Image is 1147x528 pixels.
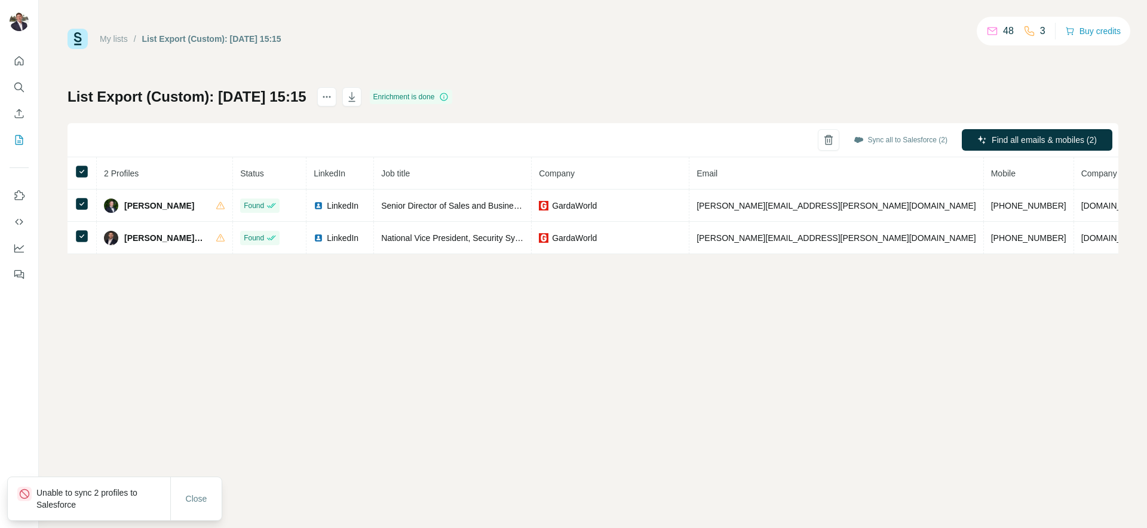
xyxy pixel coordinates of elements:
[381,233,598,243] span: National Vice President, Security Systems and Technology
[36,487,170,511] p: Unable to sync 2 profiles to Salesforce
[845,131,956,149] button: Sync all to Salesforce (2)
[68,87,306,106] h1: List Export (Custom): [DATE] 15:15
[10,103,29,124] button: Enrich CSV
[539,201,548,210] img: company-logo
[10,185,29,206] button: Use Surfe on LinkedIn
[124,200,194,212] span: [PERSON_NAME]
[1003,24,1014,38] p: 48
[100,34,128,44] a: My lists
[962,129,1112,151] button: Find all emails & mobiles (2)
[10,211,29,233] button: Use Surfe API
[134,33,136,45] li: /
[327,200,358,212] span: LinkedIn
[381,169,410,178] span: Job title
[539,169,575,178] span: Company
[552,200,597,212] span: GardaWorld
[991,201,1066,210] span: [PHONE_NUMBER]
[240,169,264,178] span: Status
[991,233,1066,243] span: [PHONE_NUMBER]
[314,233,323,243] img: LinkedIn logo
[104,199,118,213] img: Avatar
[314,169,345,178] span: LinkedIn
[68,29,88,49] img: Surfe Logo
[327,232,358,244] span: LinkedIn
[697,169,717,178] span: Email
[370,90,453,104] div: Enrichment is done
[314,201,323,210] img: LinkedIn logo
[1040,24,1045,38] p: 3
[124,232,204,244] span: [PERSON_NAME], MBA
[244,233,264,243] span: Found
[697,201,976,210] span: [PERSON_NAME][EMAIL_ADDRESS][PERSON_NAME][DOMAIN_NAME]
[186,493,207,505] span: Close
[317,87,336,106] button: actions
[10,129,29,151] button: My lists
[244,200,264,211] span: Found
[10,77,29,98] button: Search
[142,33,281,45] div: List Export (Custom): [DATE] 15:15
[539,233,548,243] img: company-logo
[1065,23,1121,39] button: Buy credits
[552,232,597,244] span: GardaWorld
[381,201,642,210] span: Senior Director of Sales and Business Development, Cash Automation
[10,237,29,259] button: Dashboard
[992,134,1097,146] span: Find all emails & mobiles (2)
[104,231,118,245] img: Avatar
[177,488,216,509] button: Close
[10,12,29,31] img: Avatar
[10,50,29,72] button: Quick start
[697,233,976,243] span: [PERSON_NAME][EMAIL_ADDRESS][PERSON_NAME][DOMAIN_NAME]
[104,169,139,178] span: 2 Profiles
[991,169,1016,178] span: Mobile
[10,264,29,285] button: Feedback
